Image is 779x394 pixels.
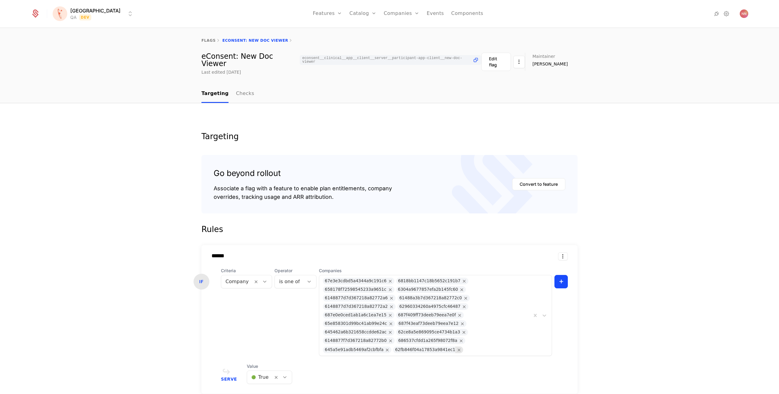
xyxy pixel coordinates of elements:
a: Checks [236,85,254,103]
div: 658178f72598545233a9651c [325,286,386,293]
div: 687e0e0ced1ab1a6c1ea7e15 [325,312,386,318]
button: Select action [513,53,525,71]
a: flags [201,38,216,43]
div: Remove 6818bb1147c18b5652c191b7 [460,278,468,284]
div: Remove 686537cfdd1a265f98072f8a [457,337,465,344]
button: + [554,275,568,288]
div: Remove 687f43eaf73deeb79eea7e12 [459,320,466,327]
div: Associate a flag with a feature to enable plan entitlements, company overrides, tracking usage an... [214,184,392,201]
button: Select environment [54,7,134,20]
div: Rules [201,223,578,235]
div: Remove 645a5e91adb5469af2cbfbfa [383,347,391,353]
div: Go beyond rollout [214,167,392,179]
span: [GEOGRAPHIC_DATA] [70,7,121,14]
span: Dev [79,14,92,20]
div: Remove 658178f72598545233a9651c [386,286,394,293]
button: Open user button [740,9,748,18]
div: 6148877f7d367218a82772b0 [325,337,386,344]
div: Remove 62fb846f04a17853a9841ec1 [455,347,463,353]
span: Companies [319,268,552,274]
div: 67e3e3cdbd5a4344a9c191c6 [325,278,386,284]
ul: Choose Sub Page [201,85,254,103]
div: 65e858301d99bc41ab99e24c [325,320,387,327]
div: Remove 62ce8a5e869095ce4734b1a3 [460,329,468,336]
nav: Main [201,85,578,103]
img: Nenad Nastasic [740,9,748,18]
div: 61488a3b7d367218a82772c0 [399,295,462,301]
div: Targeting [201,132,578,140]
img: Florence [53,6,67,21]
div: Remove 645462a6b321658ccdde62ac [386,329,394,336]
a: Integrations [713,10,720,17]
div: 6818bb1147c18b5652c191b7 [398,278,460,284]
div: Remove 687f409ff73deeb79eea7e0f [456,312,464,318]
div: Remove 6304a9677857efa2b145fc60 [458,286,466,293]
span: Maintainer [533,54,555,58]
div: 645462a6b321658ccdde62ac [325,329,386,336]
span: Operator [274,268,316,274]
div: Remove 6148877d7d367218a82772a2 [388,303,396,310]
div: 6304a9677857efa2b145fc60 [398,286,458,293]
div: Remove 6148877f7d367218a82772b0 [387,337,395,344]
div: Remove 65e858301d99bc41ab99e24c [387,320,395,327]
div: Remove 62960334260a4975cfc46487 [460,303,468,310]
button: Select action [558,252,568,260]
span: Serve [221,377,237,381]
span: Criteria [221,268,272,274]
div: 687f43eaf73deeb79eea7e12 [399,320,459,327]
div: 645a5e91adb5469af2cbfbfa [325,347,383,353]
div: Edit flag [489,56,503,68]
div: Remove 61488a3b7d367218a82772c0 [462,295,470,301]
div: 686537cfdd1a265f98072f8a [398,337,457,344]
a: Settings [723,10,730,17]
button: Convert to feature [512,178,565,190]
div: Remove 67e3e3cdbd5a4344a9c191c6 [386,278,394,284]
div: Remove 6148877d7d367218a82772a6 [388,295,396,301]
div: Remove 687e0e0ced1ab1a6c1ea7e15 [386,312,394,318]
span: [PERSON_NAME] [533,61,568,67]
div: IF [194,274,209,290]
span: econsent__clinical__app__client__server__participant-app-client__new-doc-viewer [302,56,470,64]
div: Last edited [DATE] [201,69,241,75]
div: 6148877d7d367218a82772a6 [325,295,388,301]
button: Edit flag [481,53,511,71]
div: 62960334260a4975cfc46487 [399,303,460,310]
a: Targeting [201,85,229,103]
div: 62fb846f04a17853a9841ec1 [395,347,455,353]
span: Value [247,363,292,369]
div: 62ce8a5e869095ce4734b1a3 [398,329,460,336]
div: 687f409ff73deeb79eea7e0f [398,312,456,318]
div: QA [70,14,77,20]
div: eConsent: New Doc Viewer [201,53,481,67]
div: 6148877d7d367218a82772a2 [325,303,388,310]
